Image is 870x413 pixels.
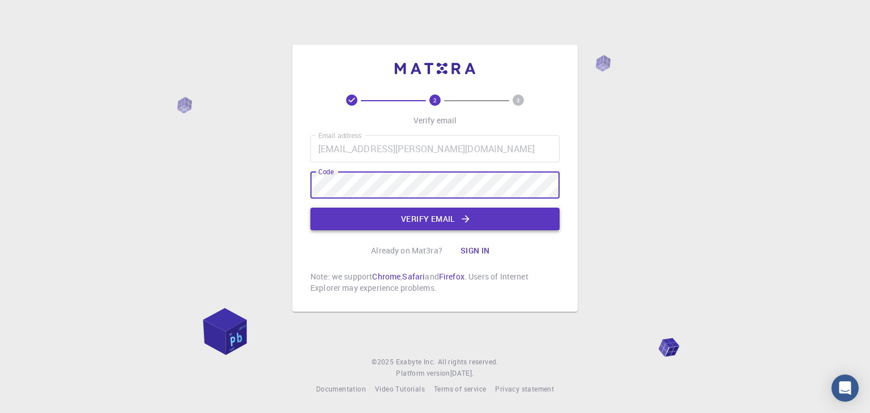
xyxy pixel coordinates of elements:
a: [DATE]. [450,368,474,379]
p: Verify email [413,115,457,126]
label: Email address [318,131,361,140]
span: Documentation [316,384,366,393]
a: Terms of service [434,384,486,395]
a: Safari [402,271,425,282]
a: Video Tutorials [375,384,425,395]
span: Exabyte Inc. [396,357,436,366]
button: Verify email [310,208,560,230]
text: 2 [433,96,437,104]
span: [DATE] . [450,368,474,377]
span: Terms of service [434,384,486,393]
a: Exabyte Inc. [396,356,436,368]
span: Platform version [396,368,450,379]
div: Open Intercom Messenger [831,375,859,402]
label: Code [318,167,334,177]
a: Firefox [439,271,464,282]
a: Privacy statement [495,384,554,395]
button: Sign in [451,239,499,262]
span: All rights reserved. [438,356,498,368]
span: Video Tutorials [375,384,425,393]
a: Chrome [372,271,400,282]
span: © 2025 [372,356,395,368]
text: 3 [517,96,520,104]
p: Already on Mat3ra? [371,245,442,256]
a: Documentation [316,384,366,395]
p: Note: we support , and . Users of Internet Explorer may experience problems. [310,271,560,294]
span: Privacy statement [495,384,554,393]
